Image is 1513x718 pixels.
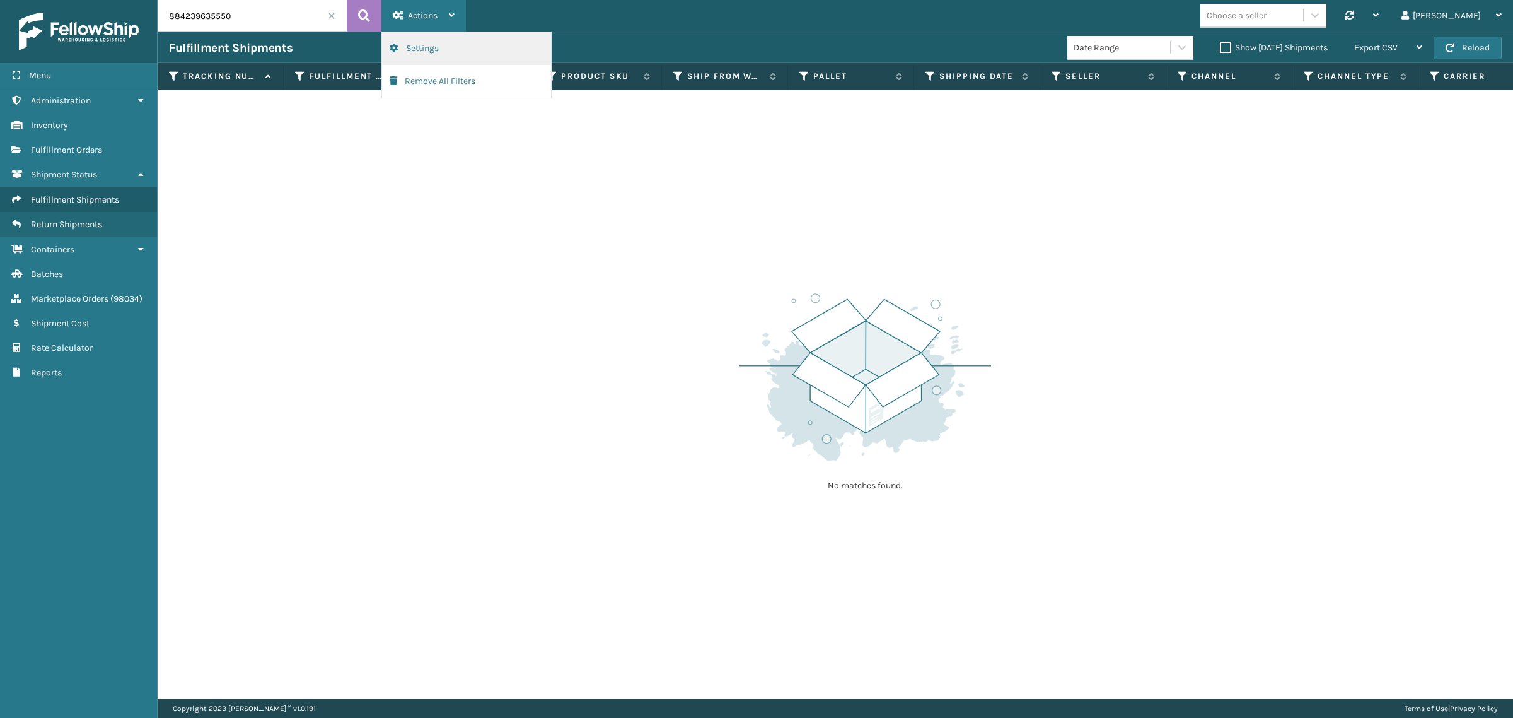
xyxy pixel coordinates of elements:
[31,318,90,329] span: Shipment Cost
[31,120,68,131] span: Inventory
[1207,9,1267,22] div: Choose a seller
[169,40,293,56] h3: Fulfillment Shipments
[408,10,438,21] span: Actions
[29,70,51,81] span: Menu
[183,71,259,82] label: Tracking Number
[31,244,74,255] span: Containers
[1065,71,1142,82] label: Seller
[31,269,63,280] span: Batches
[813,71,890,82] label: Pallet
[1405,704,1448,713] a: Terms of Use
[939,71,1016,82] label: Shipping Date
[1318,71,1394,82] label: Channel Type
[19,13,139,50] img: logo
[382,65,551,98] button: Remove All Filters
[31,343,93,353] span: Rate Calculator
[1450,704,1498,713] a: Privacy Policy
[1354,42,1398,53] span: Export CSV
[1405,699,1498,718] div: |
[309,71,385,82] label: Fulfillment Order Id
[1434,37,1502,59] button: Reload
[110,293,142,304] span: ( 98034 )
[31,95,91,106] span: Administration
[1074,41,1171,54] div: Date Range
[31,293,108,304] span: Marketplace Orders
[561,71,637,82] label: Product SKU
[1191,71,1268,82] label: Channel
[31,367,62,378] span: Reports
[31,219,102,230] span: Return Shipments
[687,71,763,82] label: Ship from warehouse
[31,169,97,180] span: Shipment Status
[382,32,551,65] button: Settings
[31,194,119,205] span: Fulfillment Shipments
[173,699,316,718] p: Copyright 2023 [PERSON_NAME]™ v 1.0.191
[31,144,102,155] span: Fulfillment Orders
[1220,42,1328,53] label: Show [DATE] Shipments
